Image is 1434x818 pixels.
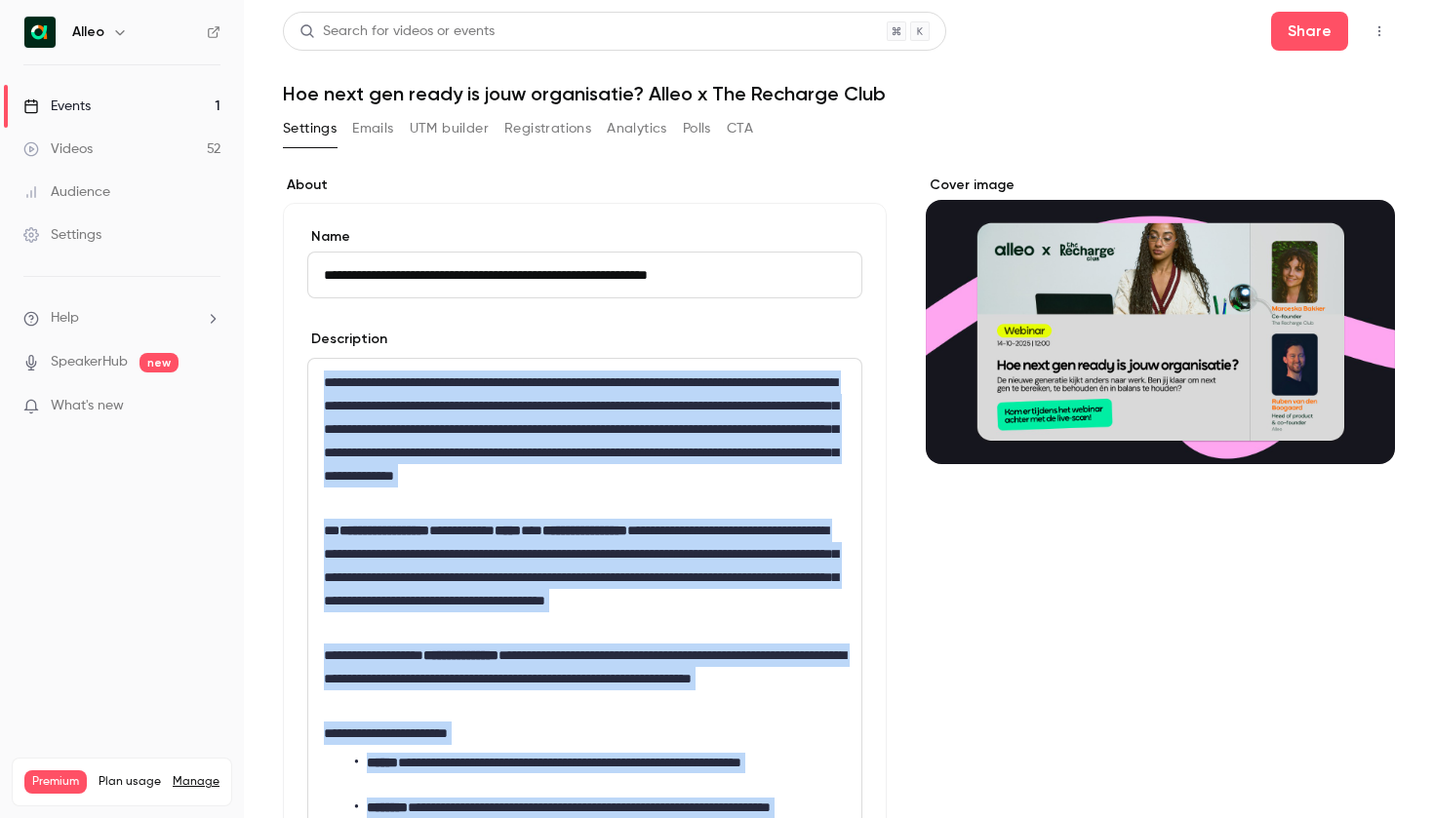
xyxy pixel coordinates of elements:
[51,308,79,329] span: Help
[23,139,93,159] div: Videos
[51,396,124,416] span: What's new
[23,182,110,202] div: Audience
[926,175,1395,464] section: Cover image
[72,22,104,42] h6: Alleo
[307,330,387,349] label: Description
[727,113,753,144] button: CTA
[173,774,219,790] a: Manage
[24,17,56,48] img: Alleo
[23,308,220,329] li: help-dropdown-opener
[139,353,179,372] span: new
[307,227,862,247] label: Name
[352,113,393,144] button: Emails
[410,113,489,144] button: UTM builder
[23,225,101,245] div: Settings
[197,398,220,415] iframe: Noticeable Trigger
[283,175,887,195] label: About
[283,113,337,144] button: Settings
[683,113,711,144] button: Polls
[299,21,495,42] div: Search for videos or events
[23,97,91,116] div: Events
[607,113,667,144] button: Analytics
[283,82,1395,105] h1: Hoe next gen ready is jouw organisatie? Alleo x The Recharge Club
[51,352,128,372] a: SpeakerHub
[504,113,591,144] button: Registrations
[99,774,161,790] span: Plan usage
[1271,12,1348,51] button: Share
[24,770,87,794] span: Premium
[926,175,1395,195] label: Cover image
